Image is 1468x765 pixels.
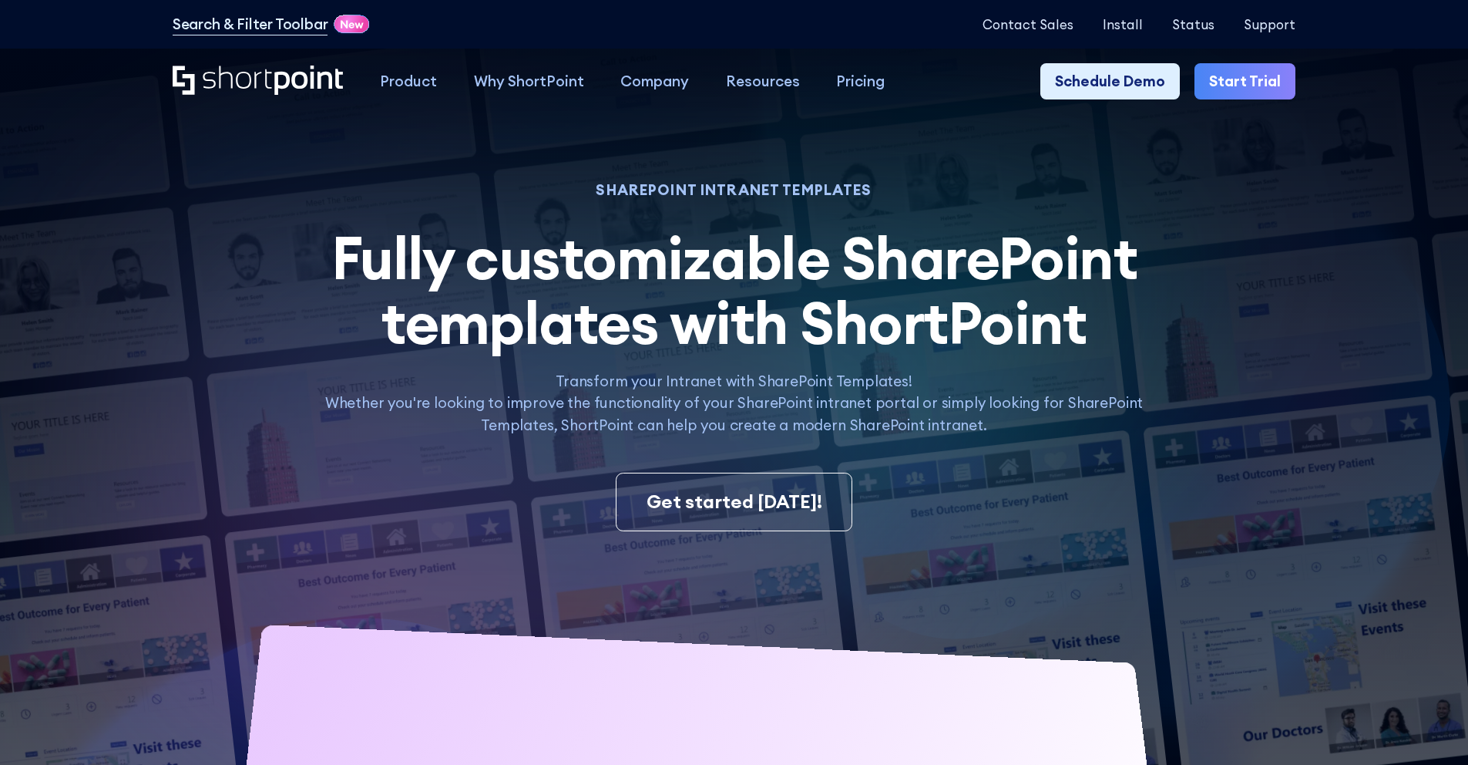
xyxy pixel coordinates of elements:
[818,63,904,100] a: Pricing
[380,70,437,93] div: Product
[983,17,1073,32] a: Contact Sales
[726,70,800,93] div: Resources
[173,13,328,35] a: Search & Filter Toolbar
[1103,17,1143,32] a: Install
[616,473,852,531] a: Get started [DATE]!
[304,370,1163,436] p: Transform your Intranet with SharePoint Templates! Whether you're looking to improve the function...
[836,70,885,93] div: Pricing
[1040,63,1180,100] a: Schedule Demo
[474,70,584,93] div: Why ShortPoint
[361,63,455,100] a: Product
[1194,63,1295,100] a: Start Trial
[707,63,818,100] a: Resources
[304,184,1163,197] h1: SHAREPOINT INTRANET TEMPLATES
[455,63,603,100] a: Why ShortPoint
[1244,17,1295,32] a: Support
[331,221,1137,359] span: Fully customizable SharePoint templates with ShortPoint
[647,488,822,516] div: Get started [DATE]!
[620,70,689,93] div: Company
[1172,17,1214,32] a: Status
[173,66,343,97] a: Home
[1391,691,1468,765] iframe: Chat Widget
[602,63,707,100] a: Company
